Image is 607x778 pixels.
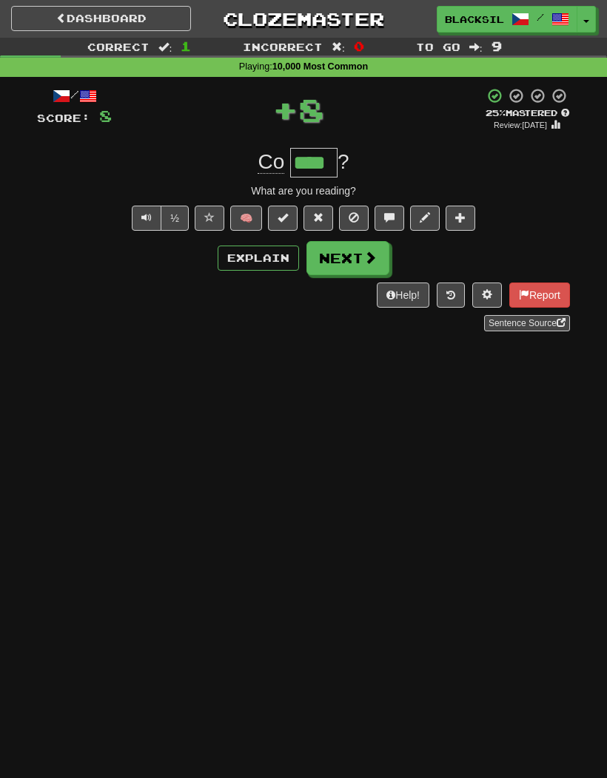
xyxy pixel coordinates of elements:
button: Next [306,241,389,275]
span: 25 % [486,108,506,118]
button: Edit sentence (alt+d) [410,206,440,231]
span: : [158,41,172,52]
span: / [537,12,544,22]
button: Report [509,283,570,308]
a: Clozemaster [213,6,393,32]
button: Reset to 0% Mastered (alt+r) [303,206,333,231]
span: 8 [298,91,324,128]
strong: 10,000 Most Common [272,61,368,72]
button: Favorite sentence (alt+f) [195,206,224,231]
button: ½ [161,206,189,231]
button: 🧠 [230,206,262,231]
span: 8 [99,106,112,125]
button: Round history (alt+y) [437,283,465,308]
button: Add to collection (alt+a) [446,206,475,231]
button: Explain [218,246,299,271]
button: Play sentence audio (ctl+space) [132,206,161,231]
span: + [272,87,298,132]
button: Help! [377,283,429,308]
a: Sentence Source [484,315,570,331]
span: : [332,41,345,52]
span: ? [338,150,349,173]
span: : [469,41,483,52]
span: Incorrect [243,41,323,53]
span: Co [258,150,284,174]
a: Dashboard [11,6,191,31]
div: What are you reading? [37,183,570,198]
button: Ignore sentence (alt+i) [339,206,369,231]
a: BlackSilence1425 / [437,6,577,33]
span: Correct [87,41,150,53]
button: Discuss sentence (alt+u) [375,206,404,231]
span: BlackSilence1425 [445,13,504,26]
div: Text-to-speech controls [129,206,189,231]
span: Score: [37,112,90,124]
span: 0 [354,38,364,53]
span: To go [416,41,460,53]
small: Review: [DATE] [494,121,547,129]
div: / [37,87,112,106]
div: Mastered [484,107,570,119]
span: 9 [492,38,502,53]
button: Set this sentence to 100% Mastered (alt+m) [268,206,298,231]
span: 1 [181,38,191,53]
